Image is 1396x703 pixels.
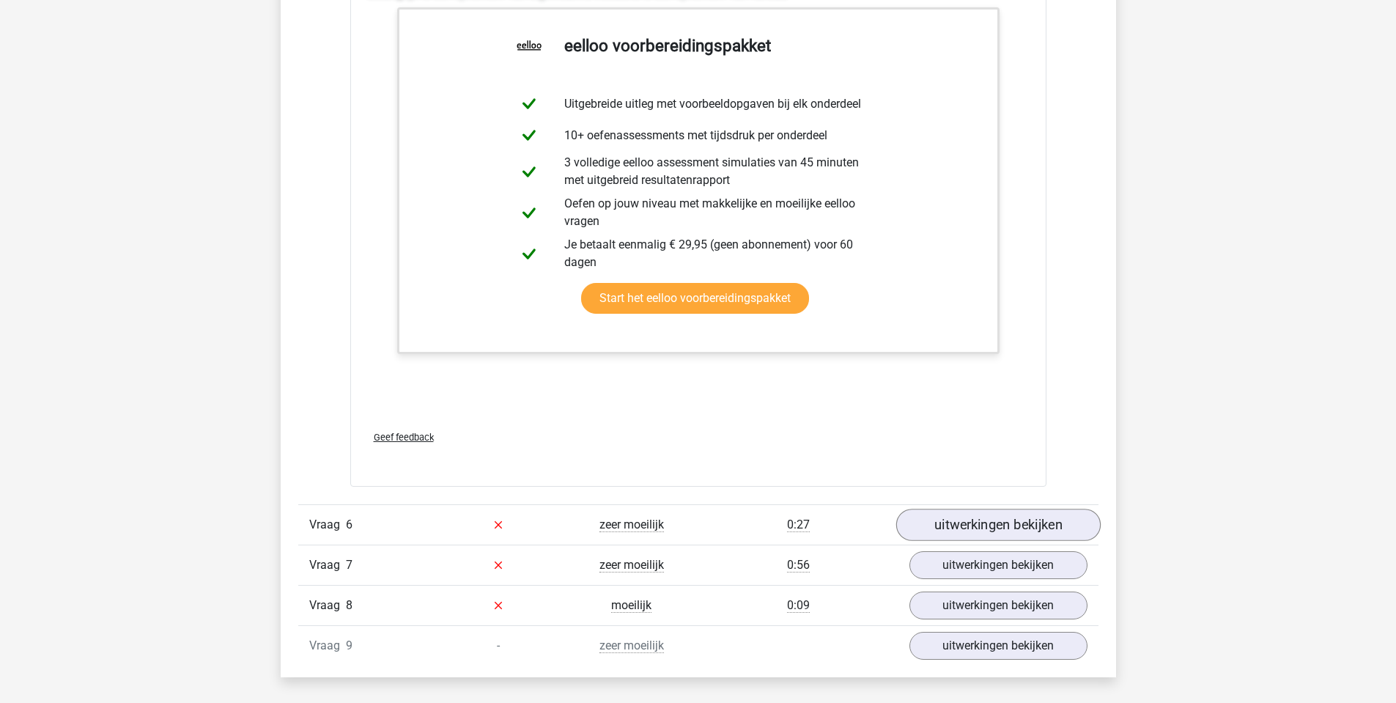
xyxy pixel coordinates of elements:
[309,516,346,534] span: Vraag
[787,558,810,573] span: 0:56
[346,598,352,612] span: 8
[432,637,565,655] div: -
[346,558,352,572] span: 7
[581,283,809,314] a: Start het eelloo voorbereidingspakket
[599,558,664,573] span: zeer moeilijk
[309,597,346,614] span: Vraag
[599,638,664,653] span: zeer moeilijk
[895,509,1100,541] a: uitwerkingen bekijken
[309,637,346,655] span: Vraag
[309,556,346,574] span: Vraag
[909,632,1087,660] a: uitwerkingen bekijken
[909,592,1087,619] a: uitwerkingen bekijken
[611,598,651,613] span: moeilijk
[787,518,810,532] span: 0:27
[346,518,352,531] span: 6
[346,638,352,652] span: 9
[909,551,1087,579] a: uitwerkingen bekijken
[787,598,810,613] span: 0:09
[599,518,664,532] span: zeer moeilijk
[374,432,434,443] span: Geef feedback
